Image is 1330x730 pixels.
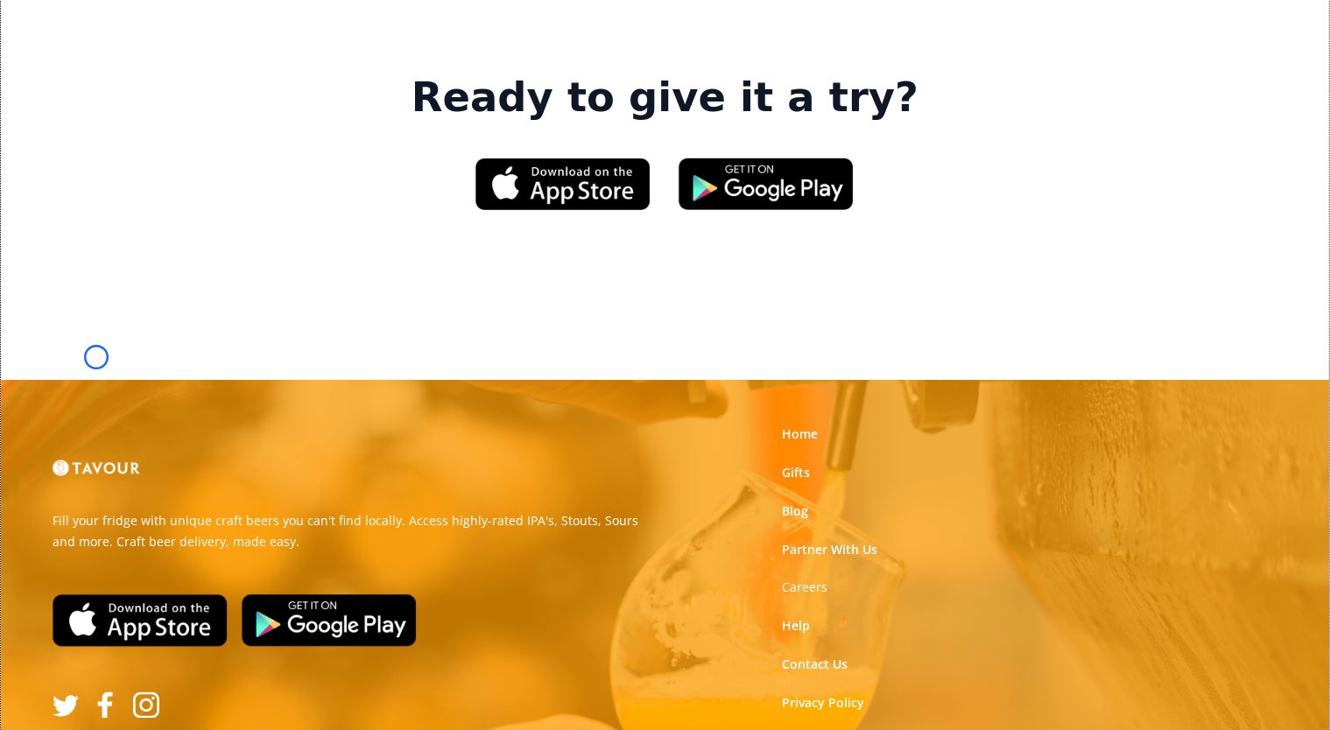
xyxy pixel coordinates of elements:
a: Help [783,618,811,635]
a: Privacy Policy [783,695,865,712]
a: Partner With Us [783,541,878,558]
a: Careers [783,579,828,597]
strong: Ready to give it a try? [412,74,918,123]
strong: Careers [783,579,828,596]
p: Fill your fridge with unique craft beers you can't find locally. Access highly-rated IPA's, Stout... [53,510,652,552]
a: Home [783,425,819,443]
a: Contact Us [783,656,848,674]
a: Blog [783,502,809,520]
a: Gifts [783,464,811,481]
